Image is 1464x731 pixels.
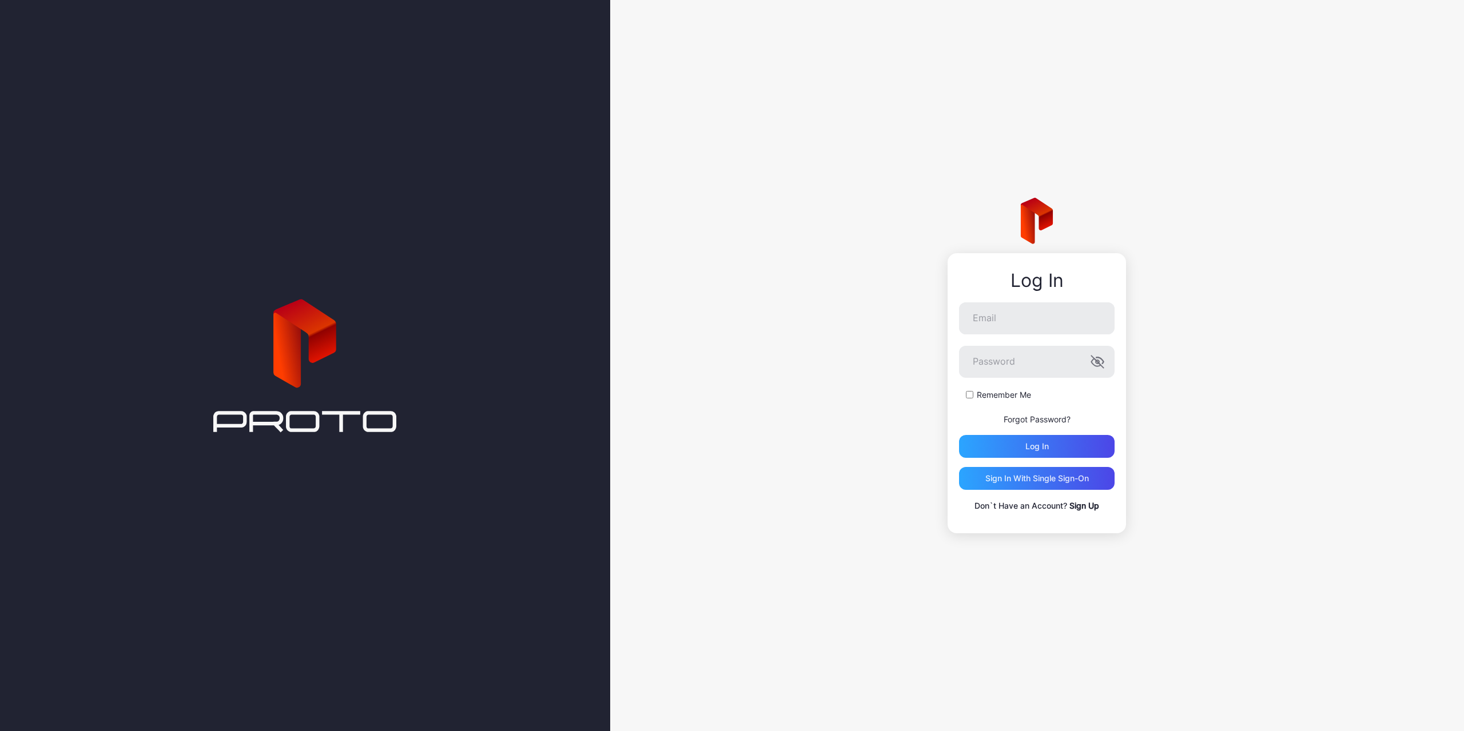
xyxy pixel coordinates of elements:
button: Sign in With Single Sign-On [959,467,1115,490]
button: Password [1091,355,1104,369]
div: Log In [959,270,1115,291]
div: Sign in With Single Sign-On [985,474,1089,483]
input: Password [959,346,1115,378]
label: Remember Me [977,389,1031,401]
input: Email [959,302,1115,334]
a: Forgot Password? [1004,414,1071,424]
a: Sign Up [1069,501,1099,510]
p: Don`t Have an Account? [959,499,1115,513]
button: Log in [959,435,1115,458]
div: Log in [1025,442,1049,451]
